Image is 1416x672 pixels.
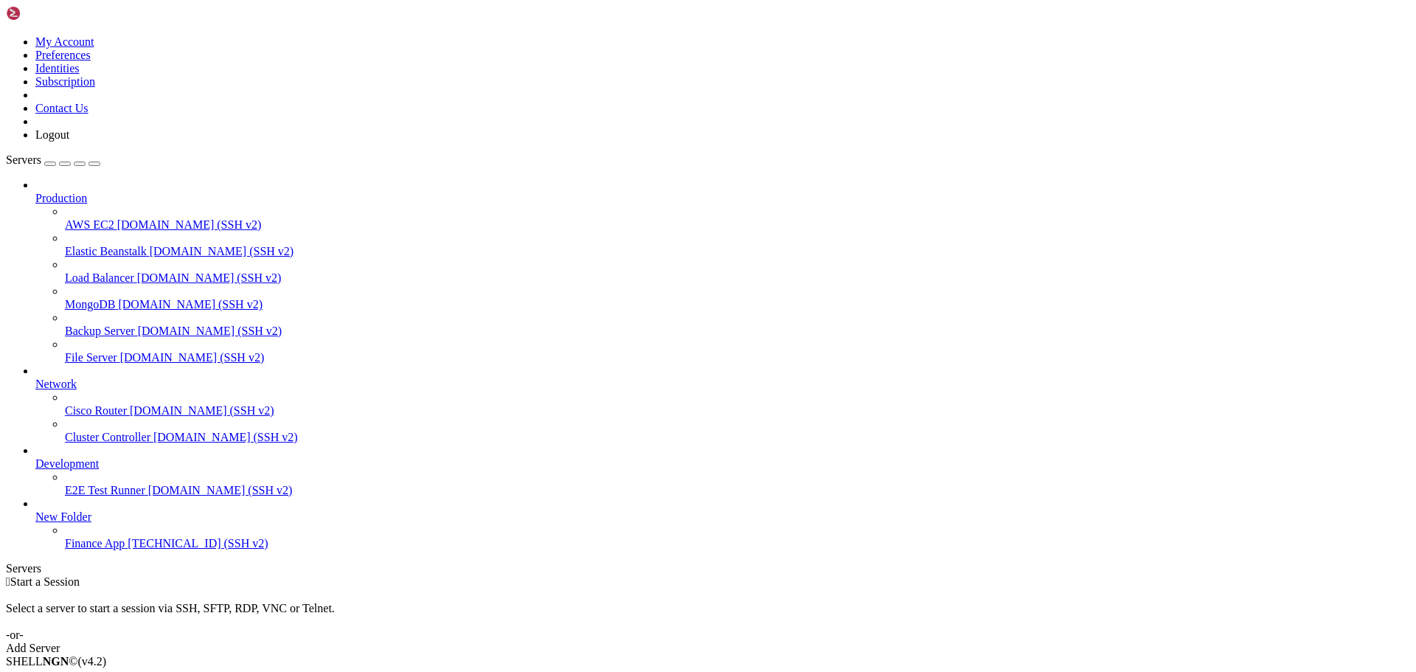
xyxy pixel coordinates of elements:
[35,35,94,48] a: My Account
[35,510,1410,524] a: New Folder
[65,218,114,231] span: AWS EC2
[130,404,274,417] span: [DOMAIN_NAME] (SSH v2)
[65,404,1410,418] a: Cisco Router [DOMAIN_NAME] (SSH v2)
[65,232,1410,258] li: Elastic Beanstalk [DOMAIN_NAME] (SSH v2)
[6,562,1410,575] div: Servers
[65,537,125,550] span: Finance App
[65,285,1410,311] li: MongoDB [DOMAIN_NAME] (SSH v2)
[6,153,100,166] a: Servers
[138,325,282,337] span: [DOMAIN_NAME] (SSH v2)
[65,325,1410,338] a: Backup Server [DOMAIN_NAME] (SSH v2)
[65,258,1410,285] li: Load Balancer [DOMAIN_NAME] (SSH v2)
[6,655,106,668] span: SHELL ©
[35,192,1410,205] a: Production
[35,457,1410,471] a: Development
[35,128,69,141] a: Logout
[35,179,1410,364] li: Production
[120,351,265,364] span: [DOMAIN_NAME] (SSH v2)
[65,325,135,337] span: Backup Server
[65,484,1410,497] a: E2E Test Runner [DOMAIN_NAME] (SSH v2)
[65,298,1410,311] a: MongoDB [DOMAIN_NAME] (SSH v2)
[10,575,80,588] span: Start a Session
[148,484,293,496] span: [DOMAIN_NAME] (SSH v2)
[150,245,294,257] span: [DOMAIN_NAME] (SSH v2)
[65,524,1410,550] li: Finance App [TECHNICAL_ID] (SSH v2)
[6,575,10,588] span: 
[6,589,1410,642] div: Select a server to start a session via SSH, SFTP, RDP, VNC or Telnet. -or-
[65,537,1410,550] a: Finance App [TECHNICAL_ID] (SSH v2)
[35,378,77,390] span: Network
[6,6,91,21] img: Shellngn
[35,364,1410,444] li: Network
[65,205,1410,232] li: AWS EC2 [DOMAIN_NAME] (SSH v2)
[65,218,1410,232] a: AWS EC2 [DOMAIN_NAME] (SSH v2)
[35,75,95,88] a: Subscription
[35,49,91,61] a: Preferences
[65,245,147,257] span: Elastic Beanstalk
[35,497,1410,550] li: New Folder
[65,431,1410,444] a: Cluster Controller [DOMAIN_NAME] (SSH v2)
[65,271,1410,285] a: Load Balancer [DOMAIN_NAME] (SSH v2)
[43,655,69,668] b: NGN
[153,431,298,443] span: [DOMAIN_NAME] (SSH v2)
[65,298,115,311] span: MongoDB
[65,271,134,284] span: Load Balancer
[78,655,107,668] span: 4.2.0
[6,153,41,166] span: Servers
[35,510,91,523] span: New Folder
[35,102,88,114] a: Contact Us
[65,351,117,364] span: File Server
[65,484,145,496] span: E2E Test Runner
[137,271,282,284] span: [DOMAIN_NAME] (SSH v2)
[35,62,80,75] a: Identities
[65,431,150,443] span: Cluster Controller
[65,351,1410,364] a: File Server [DOMAIN_NAME] (SSH v2)
[35,192,87,204] span: Production
[65,391,1410,418] li: Cisco Router [DOMAIN_NAME] (SSH v2)
[35,378,1410,391] a: Network
[65,404,127,417] span: Cisco Router
[6,642,1410,655] div: Add Server
[128,537,268,550] span: [TECHNICAL_ID] (SSH v2)
[35,444,1410,497] li: Development
[65,245,1410,258] a: Elastic Beanstalk [DOMAIN_NAME] (SSH v2)
[65,418,1410,444] li: Cluster Controller [DOMAIN_NAME] (SSH v2)
[65,471,1410,497] li: E2E Test Runner [DOMAIN_NAME] (SSH v2)
[65,311,1410,338] li: Backup Server [DOMAIN_NAME] (SSH v2)
[118,298,263,311] span: [DOMAIN_NAME] (SSH v2)
[35,457,99,470] span: Development
[117,218,262,231] span: [DOMAIN_NAME] (SSH v2)
[65,338,1410,364] li: File Server [DOMAIN_NAME] (SSH v2)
